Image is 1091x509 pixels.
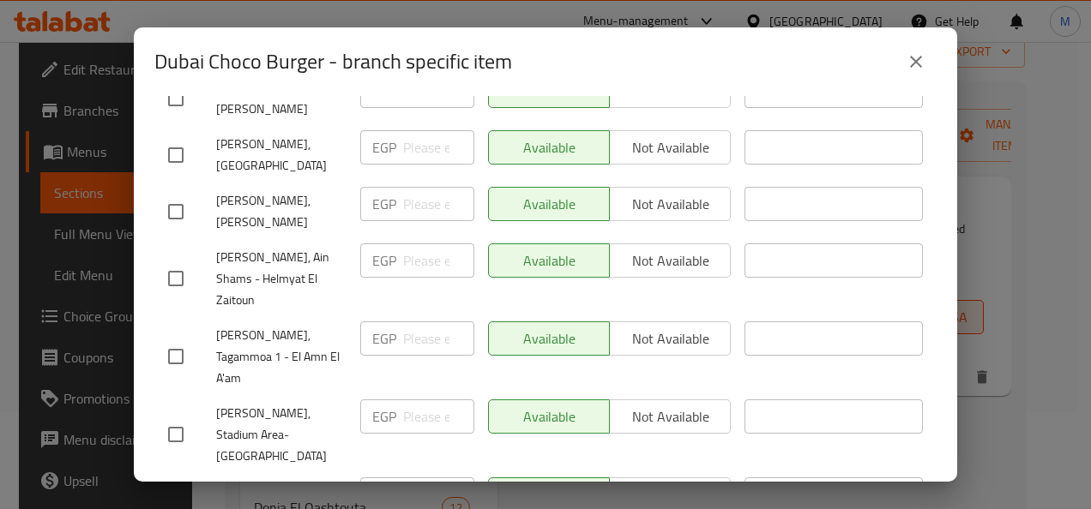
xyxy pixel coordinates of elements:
input: Please enter price [403,187,474,221]
span: [PERSON_NAME], [PERSON_NAME] [216,77,347,120]
input: Please enter price [403,321,474,356]
span: [PERSON_NAME], [GEOGRAPHIC_DATA] [216,134,347,177]
p: EGP [372,137,396,158]
p: EGP [372,406,396,427]
input: Please enter price [403,130,474,165]
p: EGP [372,328,396,349]
span: [PERSON_NAME], Stadium Area-[GEOGRAPHIC_DATA] [216,403,347,467]
span: [PERSON_NAME], Ain Shams - Helmyat El Zaitoun [216,247,347,311]
button: close [895,41,937,82]
span: [PERSON_NAME], Tagammoa 1 - El Amn El A'am [216,325,347,389]
p: EGP [372,194,396,214]
input: Please enter price [403,399,474,434]
p: EGP [372,250,396,271]
span: [PERSON_NAME], [PERSON_NAME] [216,190,347,233]
h2: Dubai Choco Burger - branch specific item [154,48,512,75]
input: Please enter price [403,243,474,278]
p: EGP [372,81,396,101]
